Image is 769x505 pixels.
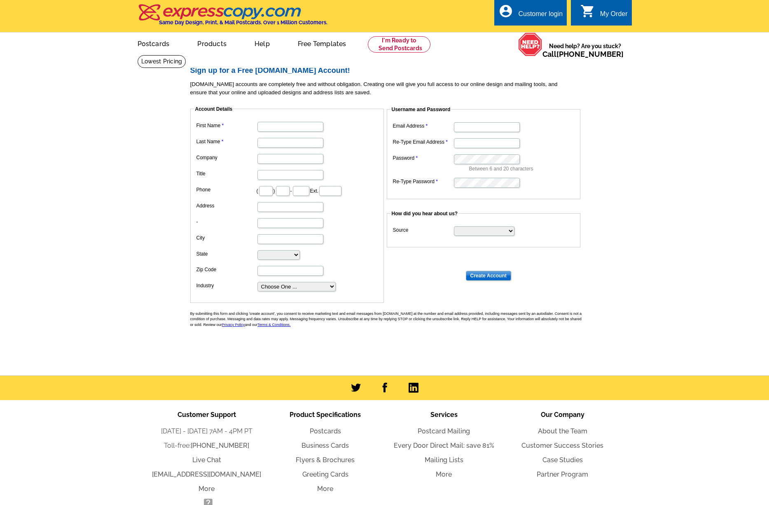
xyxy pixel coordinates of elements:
[469,165,576,172] p: Between 6 and 20 characters
[138,10,327,26] a: Same Day Design, Print, & Mail Postcards. Over 1 Million Customers.
[196,186,257,193] label: Phone
[222,323,245,327] a: Privacy Policy
[196,250,257,258] label: State
[302,442,349,449] a: Business Cards
[391,210,459,217] legend: How did you hear about us?
[196,138,257,145] label: Last Name
[393,226,453,234] label: Source
[191,442,249,449] a: [PHONE_NUMBER]
[391,106,451,113] legend: Username and Password
[178,411,236,419] span: Customer Support
[556,50,624,58] a: [PHONE_NUMBER]
[393,154,453,162] label: Password
[196,282,257,289] label: Industry
[184,33,240,53] a: Products
[296,456,355,464] a: Flyers & Brochures
[541,411,584,419] span: Our Company
[425,456,463,464] a: Mailing Lists
[196,202,257,209] label: Address
[542,456,583,464] a: Case Studies
[196,266,257,273] label: Zip Code
[498,4,513,19] i: account_circle
[317,485,333,493] a: More
[518,10,563,22] div: Customer login
[124,33,183,53] a: Postcards
[196,154,257,161] label: Company
[537,470,588,478] a: Partner Program
[190,311,586,328] p: By submitting this form and clicking 'create account', you consent to receive marketing text and ...
[394,442,494,449] a: Every Door Direct Mail: save 81%
[538,427,587,435] a: About the Team
[600,10,628,22] div: My Order
[196,122,257,129] label: First Name
[285,33,360,53] a: Free Templates
[196,234,257,242] label: City
[393,178,453,185] label: Re-Type Password
[194,105,234,113] legend: Account Details
[521,442,603,449] a: Customer Success Stories
[196,218,257,226] label: -
[241,33,283,53] a: Help
[393,138,453,146] label: Re-Type Email Address
[194,184,380,197] dd: ( ) - Ext.
[542,50,624,58] span: Call
[430,411,458,419] span: Services
[302,470,348,478] a: Greeting Cards
[196,170,257,177] label: Title
[542,42,628,58] span: Need help? Are you stuck?
[466,271,511,281] input: Create Account
[580,4,595,19] i: shopping_cart
[310,427,341,435] a: Postcards
[257,323,291,327] a: Terms & Conditions.
[152,470,261,478] a: [EMAIL_ADDRESS][DOMAIN_NAME]
[199,485,215,493] a: More
[518,33,542,56] img: help
[147,441,266,451] li: Toll-free:
[580,9,628,19] a: shopping_cart My Order
[192,456,221,464] a: Live Chat
[190,80,586,97] p: [DOMAIN_NAME] accounts are completely free and without obligation. Creating one will give you ful...
[190,66,586,75] h2: Sign up for a Free [DOMAIN_NAME] Account!
[393,122,453,130] label: Email Address
[498,9,563,19] a: account_circle Customer login
[159,19,327,26] h4: Same Day Design, Print, & Mail Postcards. Over 1 Million Customers.
[418,427,470,435] a: Postcard Mailing
[147,426,266,436] li: [DATE] - [DATE] 7AM - 4PM PT
[436,470,452,478] a: More
[290,411,361,419] span: Product Specifications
